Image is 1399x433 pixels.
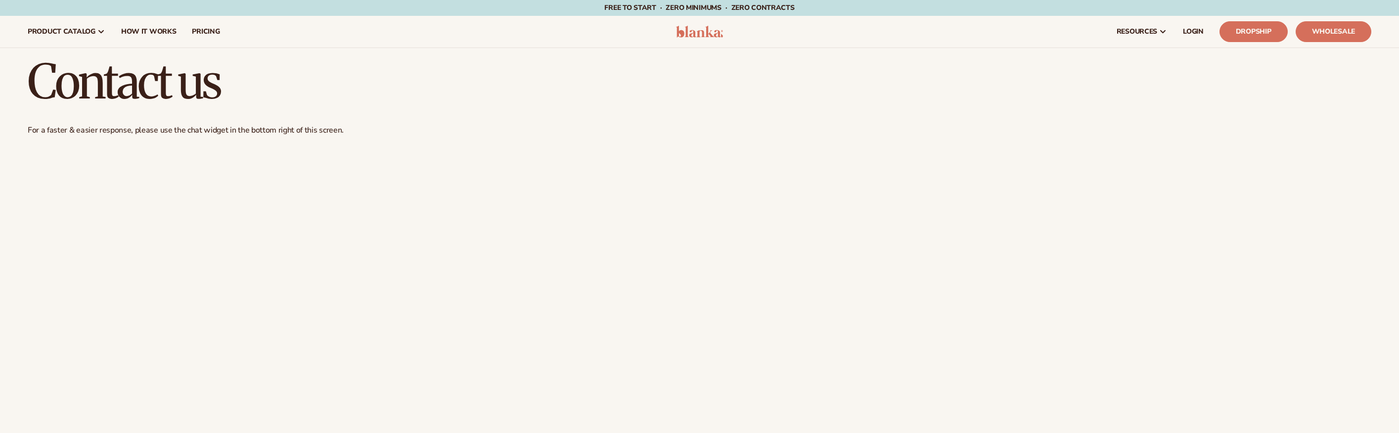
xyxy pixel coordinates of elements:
a: resources [1109,16,1175,48]
p: For a faster & easier response, please use the chat widget in the bottom right of this screen. [28,125,1371,136]
a: product catalog [20,16,113,48]
img: logo [676,26,723,38]
a: How It Works [113,16,184,48]
span: resources [1117,28,1157,36]
a: Wholesale [1296,21,1371,42]
span: pricing [192,28,220,36]
span: LOGIN [1183,28,1204,36]
a: Dropship [1219,21,1288,42]
a: pricing [184,16,227,48]
span: Free to start · ZERO minimums · ZERO contracts [604,3,794,12]
h1: Contact us [28,58,1371,105]
span: How It Works [121,28,177,36]
a: LOGIN [1175,16,1212,48]
span: product catalog [28,28,95,36]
